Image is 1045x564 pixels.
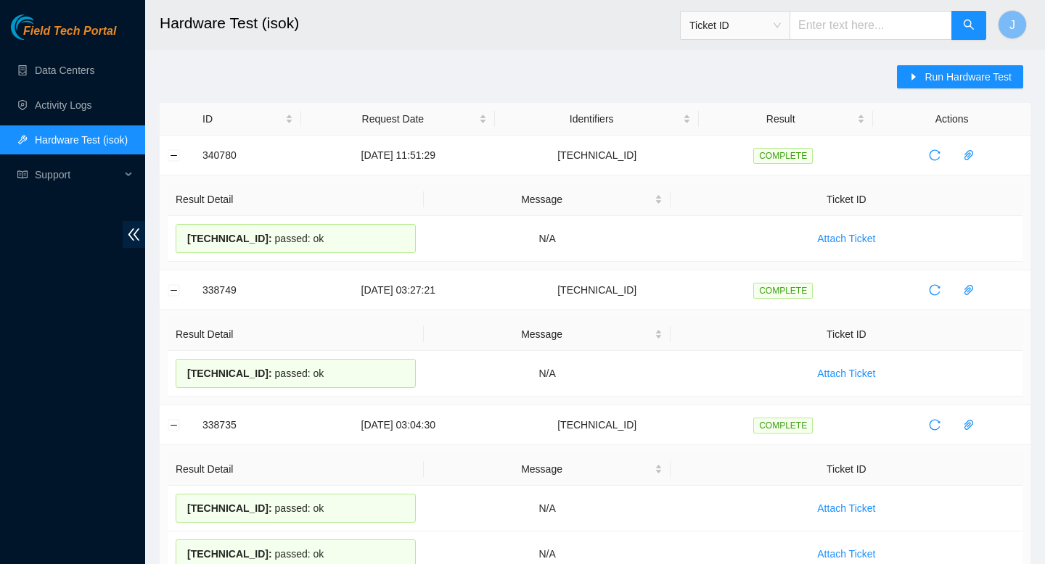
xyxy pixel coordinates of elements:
span: paper-clip [958,284,980,296]
td: 338749 [194,270,301,310]
th: Ticket ID [671,318,1023,351]
div: passed: ok [176,224,416,253]
button: Attach Ticket [806,362,887,385]
span: reload [924,419,946,431]
span: Attach Ticket [817,500,875,516]
td: [DATE] 03:04:30 [301,405,495,445]
button: paper-clip [957,413,980,436]
span: Field Tech Portal [23,25,116,38]
span: Attach Ticket [817,365,875,381]
span: [TECHNICAL_ID] : [187,368,272,379]
span: Support [35,160,120,189]
span: COMPLETE [753,283,813,299]
span: search [963,19,975,33]
td: [TECHNICAL_ID] [495,136,699,175]
button: reload [923,413,946,436]
span: reload [924,284,946,296]
span: double-left [123,221,145,248]
span: [TECHNICAL_ID] : [187,233,272,244]
th: Ticket ID [671,183,1023,216]
button: Collapse row [168,284,180,296]
a: Hardware Test (isok) [35,134,128,146]
td: N/A [424,351,670,397]
span: paper-clip [958,419,980,431]
button: J [998,10,1027,39]
button: caret-rightRun Hardware Test [897,65,1023,88]
button: paper-clip [957,144,980,167]
span: Attach Ticket [817,231,875,246]
td: [TECHNICAL_ID] [495,405,699,445]
span: read [17,170,28,180]
span: reload [924,149,946,161]
span: caret-right [909,72,919,83]
button: Collapse row [168,419,180,431]
span: Run Hardware Test [925,69,1012,85]
a: Activity Logs [35,99,92,111]
td: [TECHNICAL_ID] [495,270,699,310]
span: paper-clip [958,149,980,161]
span: [TECHNICAL_ID] : [187,502,272,514]
span: COMPLETE [753,418,813,434]
span: [TECHNICAL_ID] : [187,548,272,560]
button: reload [923,144,946,167]
div: passed: ok [176,359,416,388]
button: Attach Ticket [806,227,887,250]
td: [DATE] 03:27:21 [301,270,495,310]
td: N/A [424,216,670,262]
td: N/A [424,486,670,531]
span: COMPLETE [753,148,813,164]
td: 338735 [194,405,301,445]
img: Akamai Technologies [11,14,73,40]
button: Collapse row [168,149,180,161]
td: 340780 [194,136,301,175]
th: Result Detail [168,183,424,216]
button: search [951,11,986,40]
button: paper-clip [957,278,980,302]
div: passed: ok [176,494,416,523]
span: Attach Ticket [817,546,875,562]
a: Akamai TechnologiesField Tech Portal [11,26,116,45]
span: J [1009,16,1015,34]
button: reload [923,278,946,302]
span: Ticket ID [689,14,781,36]
button: Attach Ticket [806,497,887,520]
th: Actions [873,103,1030,136]
input: Enter text here... [790,11,952,40]
th: Result Detail [168,453,424,486]
td: [DATE] 11:51:29 [301,136,495,175]
a: Data Centers [35,65,94,76]
th: Ticket ID [671,453,1023,486]
th: Result Detail [168,318,424,351]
